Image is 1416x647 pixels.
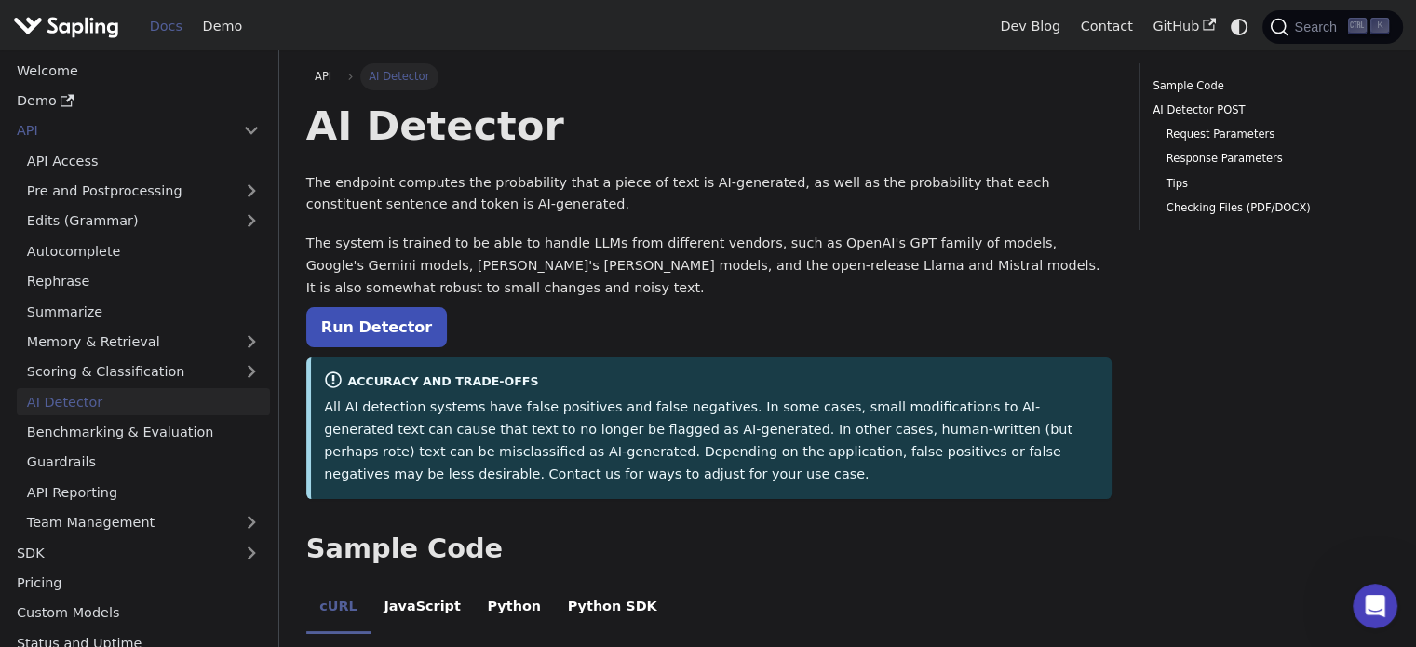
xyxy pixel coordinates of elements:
[1167,199,1376,217] a: Checking Files (PDF/DOCX)
[17,358,270,385] a: Scoring & Classification
[1226,13,1253,40] button: Switch between dark and light mode (currently system mode)
[1153,101,1382,119] a: AI Detector POST
[1288,20,1348,34] span: Search
[7,117,233,144] a: API
[7,539,233,566] a: SDK
[13,13,119,40] img: Sapling.ai
[17,208,270,235] a: Edits (Grammar)
[17,479,270,505] a: API Reporting
[1262,10,1402,44] button: Search (Ctrl+K)
[306,63,341,89] a: API
[306,63,1112,89] nav: Breadcrumbs
[13,13,126,40] a: Sapling.ai
[233,117,270,144] button: Collapse sidebar category 'API'
[7,600,270,627] a: Custom Models
[17,329,270,356] a: Memory & Retrieval
[17,268,270,295] a: Rephrase
[17,509,270,536] a: Team Management
[17,449,270,476] a: Guardrails
[324,397,1099,485] p: All AI detection systems have false positives and false negatives. In some cases, small modificat...
[990,12,1070,41] a: Dev Blog
[306,101,1112,151] h1: AI Detector
[17,237,270,264] a: Autocomplete
[1153,77,1382,95] a: Sample Code
[554,583,670,635] li: Python SDK
[7,570,270,597] a: Pricing
[1142,12,1225,41] a: GitHub
[17,298,270,325] a: Summarize
[306,233,1112,299] p: The system is trained to be able to handle LLMs from different vendors, such as OpenAI's GPT fami...
[1167,175,1376,193] a: Tips
[17,178,270,205] a: Pre and Postprocessing
[1071,12,1143,41] a: Contact
[371,583,474,635] li: JavaScript
[7,88,270,115] a: Demo
[17,147,270,174] a: API Access
[17,388,270,415] a: AI Detector
[474,583,554,635] li: Python
[1167,150,1376,168] a: Response Parameters
[306,583,371,635] li: cURL
[1353,584,1397,628] iframe: Intercom live chat
[140,12,193,41] a: Docs
[306,172,1112,217] p: The endpoint computes the probability that a piece of text is AI-generated, as well as the probab...
[306,532,1112,566] h2: Sample Code
[233,539,270,566] button: Expand sidebar category 'SDK'
[17,419,270,446] a: Benchmarking & Evaluation
[1167,126,1376,143] a: Request Parameters
[315,70,331,83] span: API
[360,63,438,89] span: AI Detector
[324,371,1099,393] div: Accuracy and Trade-offs
[1370,18,1389,34] kbd: K
[7,57,270,84] a: Welcome
[193,12,252,41] a: Demo
[306,307,447,347] a: Run Detector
